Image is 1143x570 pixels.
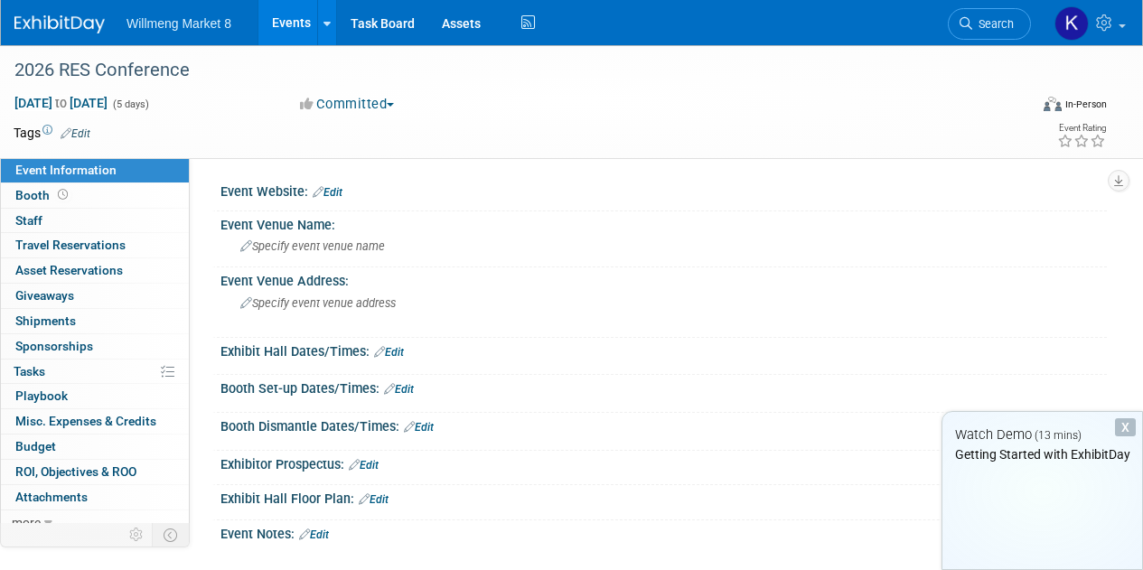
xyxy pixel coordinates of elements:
[294,95,401,114] button: Committed
[1035,429,1082,442] span: (13 mins)
[1,158,189,182] a: Event Information
[14,364,45,378] span: Tasks
[15,339,93,353] span: Sponsorships
[54,188,71,201] span: Booth not reserved yet
[1115,418,1136,436] div: Dismiss
[1,233,189,257] a: Travel Reservations
[948,8,1031,40] a: Search
[1054,6,1089,41] img: Kari McCormick
[220,451,1107,474] div: Exhibitor Prospectus:
[15,464,136,479] span: ROI, Objectives & ROO
[1,183,189,208] a: Booth
[15,414,156,428] span: Misc. Expenses & Credits
[299,528,329,541] a: Edit
[1,485,189,509] a: Attachments
[153,523,190,547] td: Toggle Event Tabs
[374,346,404,359] a: Edit
[1,460,189,484] a: ROI, Objectives & ROO
[1044,97,1062,111] img: Format-Inperson.png
[349,459,379,472] a: Edit
[8,54,1014,87] div: 2026 RES Conference
[14,15,105,33] img: ExhibitDay
[126,16,231,31] span: Willmeng Market 8
[121,523,153,547] td: Personalize Event Tab Strip
[15,288,74,303] span: Giveaways
[947,94,1107,121] div: Event Format
[220,520,1107,544] div: Event Notes:
[1,384,189,408] a: Playbook
[1057,124,1106,133] div: Event Rating
[15,188,71,202] span: Booth
[111,98,149,110] span: (5 days)
[1,510,189,535] a: more
[15,213,42,228] span: Staff
[15,388,68,403] span: Playbook
[1,435,189,459] a: Budget
[972,17,1014,31] span: Search
[220,267,1107,290] div: Event Venue Address:
[384,383,414,396] a: Edit
[942,445,1142,463] div: Getting Started with ExhibitDay
[1,360,189,384] a: Tasks
[404,421,434,434] a: Edit
[1,284,189,308] a: Giveaways
[14,95,108,111] span: [DATE] [DATE]
[1,309,189,333] a: Shipments
[359,493,389,506] a: Edit
[220,178,1107,201] div: Event Website:
[15,313,76,328] span: Shipments
[220,413,1107,436] div: Booth Dismantle Dates/Times:
[1,209,189,233] a: Staff
[1,409,189,434] a: Misc. Expenses & Credits
[942,425,1142,444] div: Watch Demo
[220,375,1107,398] div: Booth Set-up Dates/Times:
[1,258,189,283] a: Asset Reservations
[15,439,56,453] span: Budget
[15,263,123,277] span: Asset Reservations
[1064,98,1107,111] div: In-Person
[12,515,41,529] span: more
[14,124,90,142] td: Tags
[1,334,189,359] a: Sponsorships
[313,186,342,199] a: Edit
[240,296,396,310] span: Specify event venue address
[61,127,90,140] a: Edit
[220,338,1107,361] div: Exhibit Hall Dates/Times:
[220,485,1107,509] div: Exhibit Hall Floor Plan:
[15,490,88,504] span: Attachments
[15,163,117,177] span: Event Information
[240,239,385,253] span: Specify event venue name
[15,238,126,252] span: Travel Reservations
[220,211,1107,234] div: Event Venue Name:
[52,96,70,110] span: to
